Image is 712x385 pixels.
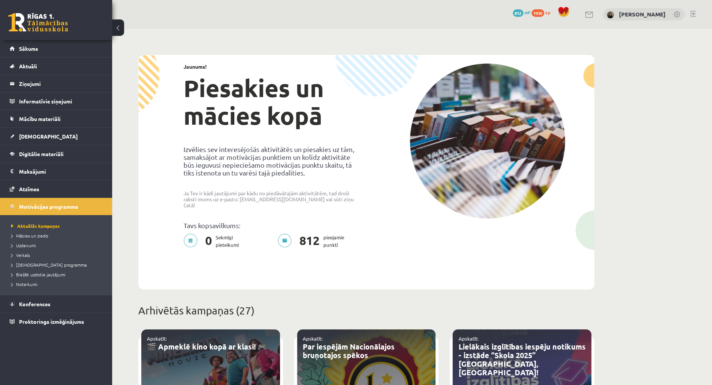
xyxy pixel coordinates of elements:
a: Motivācijas programma [10,198,103,215]
span: Biežāk uzdotie jautājumi [11,271,65,277]
span: 0 [201,234,216,249]
a: Par iespējām Nacionālajos bruņotajos spēkos [303,342,395,360]
a: 1930 xp [531,9,554,15]
span: Noteikumi [11,281,37,287]
span: 812 [296,234,323,249]
span: xp [545,9,550,15]
strong: Jaunums! [184,63,207,70]
a: Proktoringa izmēģinājums [10,313,103,330]
a: Biežāk uzdotie jautājumi [11,271,105,278]
span: Aktuālās kampaņas [11,223,60,229]
a: Rīgas 1. Tālmācības vidusskola [8,13,68,32]
span: [DEMOGRAPHIC_DATA] programma [11,262,87,268]
span: [DEMOGRAPHIC_DATA] [19,133,78,140]
legend: Maksājumi [19,163,103,180]
a: Apskatīt: [147,335,167,342]
a: 🎬 Apmeklē kino kopā ar klasi! 🎮 [147,342,267,351]
a: [DEMOGRAPHIC_DATA] [10,128,103,145]
a: Mācies un ziedo [11,232,105,239]
a: Ziņojumi [10,75,103,92]
a: Konferences [10,295,103,313]
p: pieejamie punkti [278,234,349,249]
span: Motivācijas programma [19,203,78,210]
span: Digitālie materiāli [19,150,64,157]
h1: Piesakies un mācies kopā [184,74,361,130]
a: Veikals [11,252,105,258]
a: Maksājumi [10,163,103,180]
span: 812 [513,9,523,17]
span: mP [524,9,530,15]
a: Sākums [10,40,103,57]
span: 1930 [531,9,544,17]
legend: Ziņojumi [19,75,103,92]
a: Aktuālās kampaņas [11,223,105,229]
a: [DEMOGRAPHIC_DATA] programma [11,261,105,268]
legend: Informatīvie ziņojumi [19,93,103,110]
span: Veikals [11,252,30,258]
p: Sekmīgi pieteikumi [184,234,243,249]
p: Ja Tev ir kādi jautājumi par kādu no piedāvātajām aktivitātēm, tad droši raksti mums uz e-pastu: ... [184,190,361,208]
a: Digitālie materiāli [10,145,103,162]
span: Atzīmes [19,186,39,192]
a: [PERSON_NAME] [619,10,666,18]
a: Informatīvie ziņojumi [10,93,103,110]
a: Mācību materiāli [10,110,103,127]
span: Uzdevumi [11,242,36,248]
img: Linda Blūma [607,11,614,19]
span: Mācies un ziedo [11,233,48,239]
a: 812 mP [513,9,530,15]
a: Lielākais izglītības iespēju notikums - izstāde “Skola 2025” [GEOGRAPHIC_DATA], [GEOGRAPHIC_DATA]! [458,342,585,377]
a: Atzīmes [10,180,103,198]
a: Aktuāli [10,58,103,75]
a: Apskatīt: [458,335,478,342]
span: Proktoringa izmēģinājums [19,318,84,325]
p: Arhivētās kampaņas (27) [138,303,594,319]
span: Mācību materiāli [19,115,61,122]
span: Konferences [19,301,50,307]
p: Izvēlies sev interesējošās aktivitātēs un piesakies uz tām, samaksājot ar motivācijas punktiem un... [184,145,361,177]
a: Noteikumi [11,281,105,288]
a: Uzdevumi [11,242,105,249]
span: Aktuāli [19,63,37,69]
a: Apskatīt: [303,335,323,342]
span: Sākums [19,45,38,52]
img: campaign-image-1c4f3b39ab1f89d1fca25a8facaab35ebc8e40cf20aedba61fd73fb4233361ac.png [410,63,565,218]
p: Tavs kopsavilkums: [184,221,361,229]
